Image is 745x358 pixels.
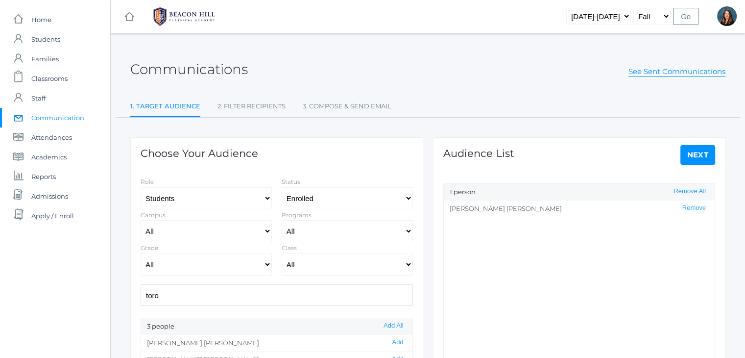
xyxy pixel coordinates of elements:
[31,10,51,29] span: Home
[141,284,413,306] input: Filter by name
[31,186,68,206] span: Admissions
[680,145,716,165] a: Next
[31,128,72,147] span: Attendances
[130,62,248,77] h2: Communications
[282,211,312,219] label: Programs
[217,97,286,116] a: 2. Filter Recipients
[303,97,391,116] a: 3. Compose & Send Email
[141,178,154,185] label: Role
[679,204,709,212] button: Remove
[141,148,258,159] h1: Choose Your Audience
[31,69,68,88] span: Classrooms
[717,6,737,26] div: Heather Mangimelli
[389,338,406,347] button: Add
[31,147,67,167] span: Academics
[141,318,412,335] div: 3 people
[31,108,84,128] span: Communication
[141,244,158,252] label: Grade
[443,148,514,159] h1: Audience List
[141,211,166,219] label: Campus
[381,322,406,330] button: Add All
[31,29,60,49] span: Students
[282,244,297,252] label: Class
[444,201,715,217] li: [PERSON_NAME] [PERSON_NAME]
[130,97,200,118] a: 1. Target Audience
[31,167,56,186] span: Reports
[31,49,59,69] span: Families
[141,335,412,352] li: [PERSON_NAME] [PERSON_NAME]
[671,187,709,196] button: Remove All
[147,4,221,29] img: BHCALogos-05-308ed15e86a5a0abce9b8dd61676a3503ac9727e845dece92d48e8588c001991.png
[31,88,46,108] span: Staff
[673,8,698,25] input: Go
[628,67,725,77] a: See Sent Communications
[31,206,74,226] span: Apply / Enroll
[282,178,300,185] label: Status
[444,184,715,201] div: 1 person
